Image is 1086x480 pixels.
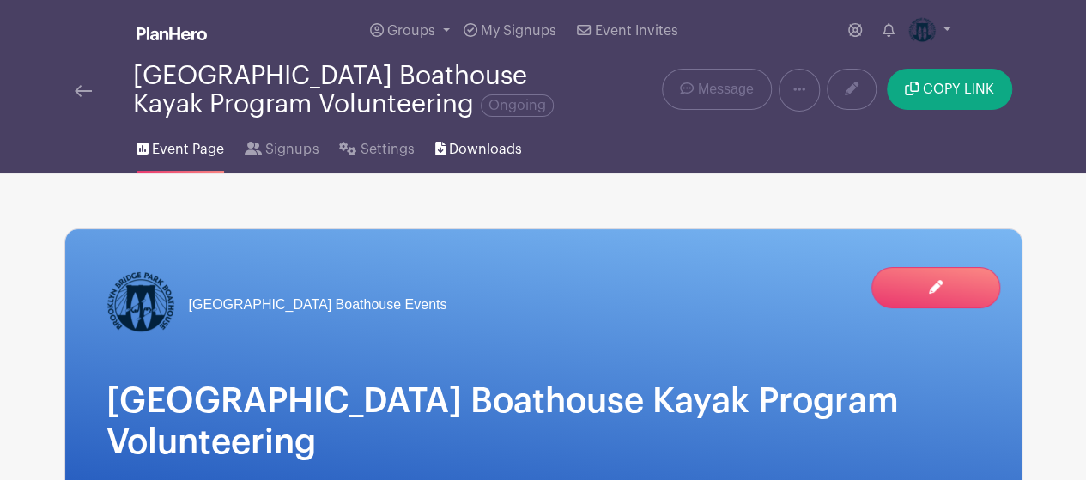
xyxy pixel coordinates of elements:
[908,17,936,45] img: Logo-Title.png
[387,24,435,38] span: Groups
[595,24,678,38] span: Event Invites
[133,62,599,118] div: [GEOGRAPHIC_DATA] Boathouse Kayak Program Volunteering
[662,69,771,110] a: Message
[75,85,92,97] img: back-arrow-29a5d9b10d5bd6ae65dc969a981735edf675c4d7a1fe02e03b50dbd4ba3cdb55.svg
[189,295,447,315] span: [GEOGRAPHIC_DATA] Boathouse Events
[435,118,522,173] a: Downloads
[245,118,319,173] a: Signups
[137,27,207,40] img: logo_white-6c42ec7e38ccf1d336a20a19083b03d10ae64f83f12c07503d8b9e83406b4c7d.svg
[481,94,554,117] span: Ongoing
[106,380,980,463] h1: [GEOGRAPHIC_DATA] Boathouse Kayak Program Volunteering
[265,139,319,160] span: Signups
[361,139,415,160] span: Settings
[339,118,414,173] a: Settings
[106,270,175,339] img: Logo-Title.png
[923,82,994,96] span: COPY LINK
[152,139,224,160] span: Event Page
[449,139,522,160] span: Downloads
[698,79,754,100] span: Message
[887,69,1011,110] button: COPY LINK
[481,24,556,38] span: My Signups
[137,118,224,173] a: Event Page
